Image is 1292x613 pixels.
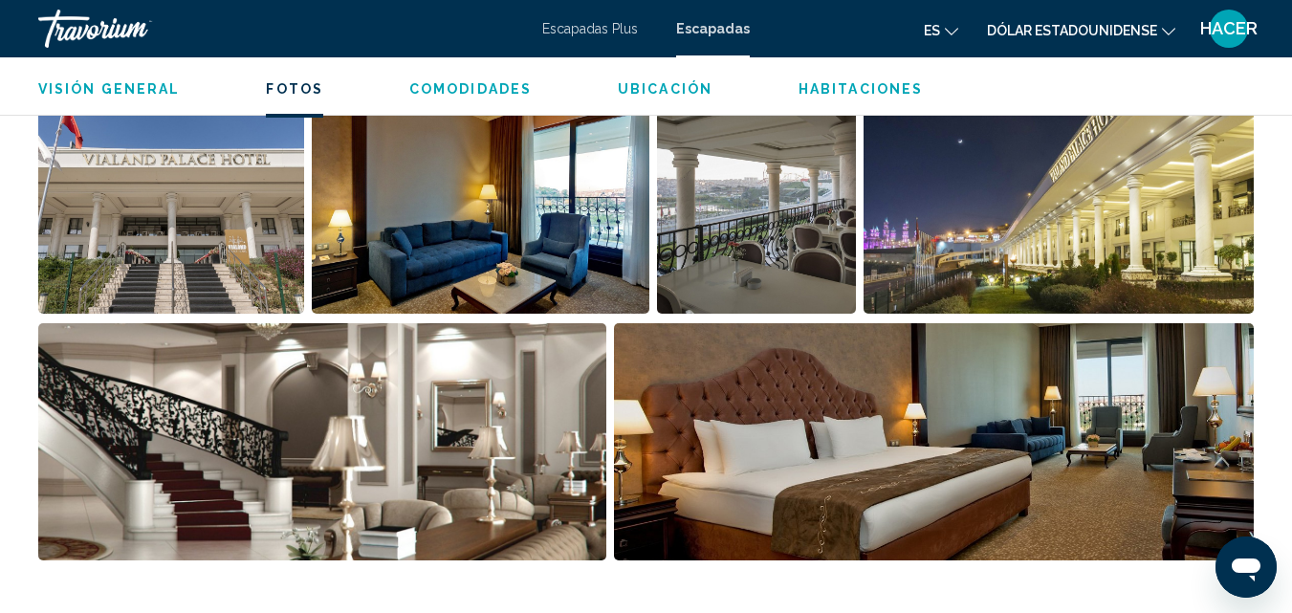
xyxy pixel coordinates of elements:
[799,81,923,97] span: Habitaciones
[38,80,180,98] button: Visión general
[987,16,1175,44] button: Cambiar moneda
[1215,536,1277,598] iframe: Botón para iniciar la ventana de mensajería
[618,80,712,98] button: Ubicación
[1200,18,1258,38] font: HACER
[542,21,638,36] a: Escapadas Plus
[676,21,750,36] a: Escapadas
[987,23,1157,38] font: Dólar estadounidense
[614,322,1254,561] button: Open full-screen image slider
[266,80,323,98] button: Fotos
[1204,9,1254,49] button: Menú de usuario
[924,23,940,38] font: es
[266,81,323,97] span: Fotos
[38,322,606,561] button: Open full-screen image slider
[38,76,304,315] button: Open full-screen image slider
[657,76,856,315] button: Open full-screen image slider
[799,80,923,98] button: Habitaciones
[38,10,523,48] a: Travorium
[38,81,180,97] span: Visión general
[864,76,1254,315] button: Open full-screen image slider
[409,81,532,97] span: Comodidades
[312,76,649,315] button: Open full-screen image slider
[409,80,532,98] button: Comodidades
[618,81,712,97] span: Ubicación
[924,16,958,44] button: Cambiar idioma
